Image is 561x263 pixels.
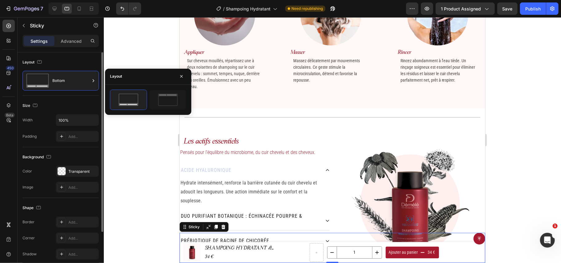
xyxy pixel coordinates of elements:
span: Need republishing [291,6,323,11]
p: Hydrate intensément, renforce la barrière cutanée du cuir chevelu et adoucit les longueurs. Une a... [1,161,149,188]
button: 7 [2,2,46,15]
p: Pensés pour l’équilibre du microbiome, du cuir chevelu et des cheveux. [1,131,150,140]
div: Add... [68,185,97,190]
button: 1 product assigned [436,2,495,15]
input: Auto [56,115,99,126]
p: Duo purifiant botanique : Échinacée pourpre & Rhodiola rosea [1,195,140,212]
div: Add... [68,252,97,257]
div: Add... [68,134,97,140]
img: gempages_531459662973764496-9540b0d1-0b61-4918-a19d-ce69e2466152.png [170,119,291,239]
div: Shadow [22,251,37,257]
div: Layout [110,74,122,79]
div: 450 [6,66,15,71]
div: Transparent [68,169,97,174]
p: 7 [40,5,43,12]
button: Save [497,2,518,15]
div: Size [22,102,39,110]
div: Undo/Redo [116,2,141,15]
p: Advanced [61,38,82,44]
iframe: Intercom live chat [540,233,555,248]
div: Color [22,168,32,174]
div: Bottom [52,74,90,88]
div: Image [22,184,33,190]
div: Corner [22,235,35,241]
div: Publish [525,6,541,12]
span: Rincez abondamment à l’eau tiède. Un rinçage soigneux est essentiel pour éliminer les résidus et ... [221,41,296,65]
p: Settings [30,38,48,44]
button: Publish [520,2,546,15]
span: Save [502,6,513,11]
div: Width [22,117,33,123]
div: Layout [22,58,43,67]
span: / [223,6,225,12]
p: rincer [218,32,299,39]
h2: Les actifs essentiels [3,119,150,130]
div: Add... [68,236,97,241]
span: 1 product assigned [441,6,481,12]
span: Shampoing Hydratant [226,6,270,12]
iframe: Design area [180,17,485,263]
span: 1 [553,224,558,229]
div: Padding [22,134,37,139]
div: Beta [5,113,15,118]
p: Acide hyaluronique [1,149,52,158]
p: Sticky [30,22,82,29]
div: Shape [22,204,42,212]
div: Background [22,153,52,161]
div: Add... [68,220,97,225]
div: Border [22,219,35,225]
